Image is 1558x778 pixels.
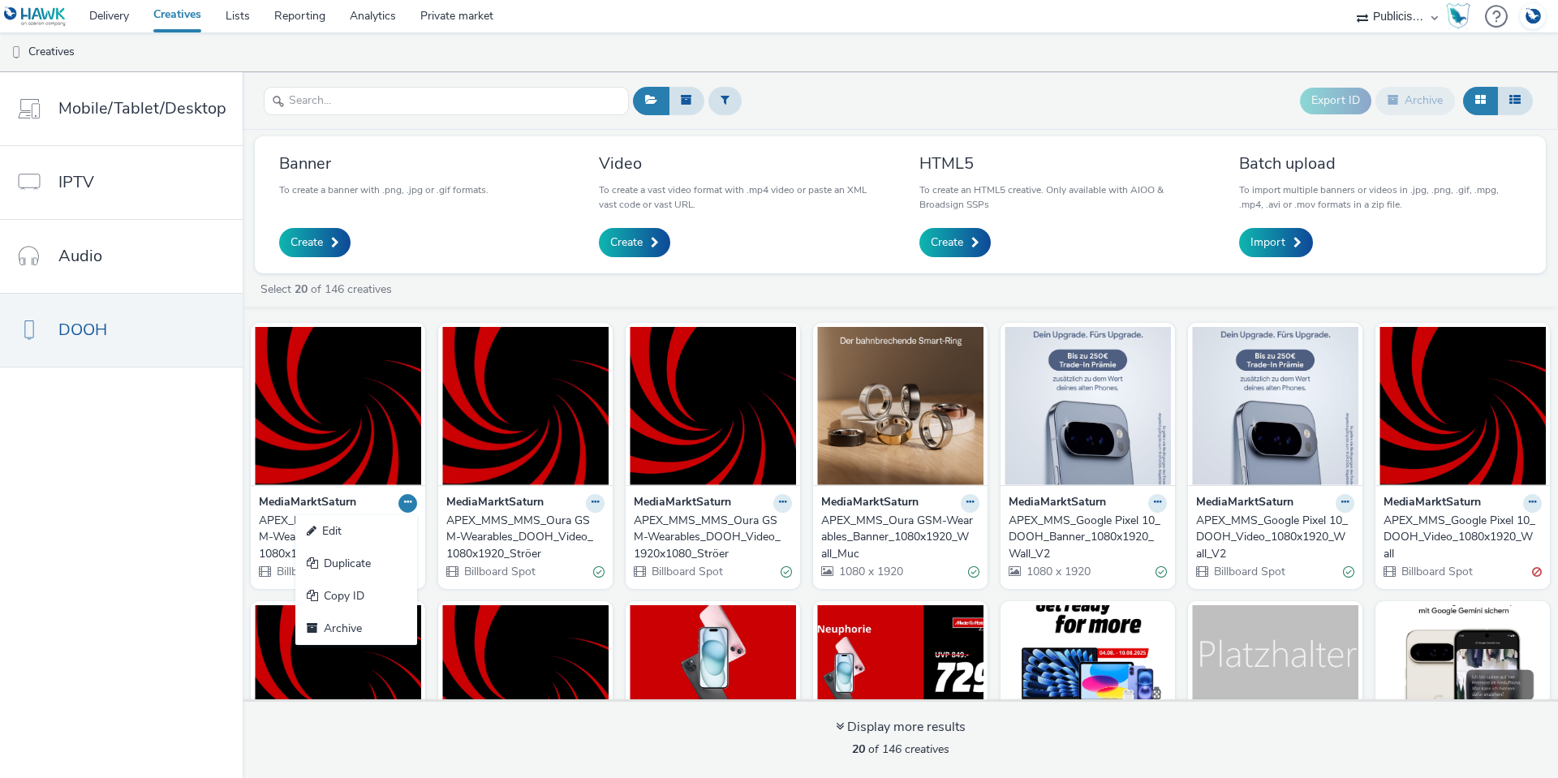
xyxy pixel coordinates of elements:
[259,494,356,513] strong: MediaMarktSaturn
[279,153,488,174] h3: Banner
[931,234,963,251] span: Create
[1532,564,1542,581] div: Invalid
[919,228,991,257] a: Create
[1384,513,1535,562] div: APEX_MMS_Google Pixel 10_DOOH_Video_1080x1920_Wall
[837,564,903,579] span: 1080 x 1920
[295,515,417,548] a: Edit
[821,513,979,562] a: APEX_MMS_Oura GSM-Wearables_Banner_1080x1920_Wall_Muc
[1446,3,1477,29] a: Hawk Academy
[630,327,796,485] img: APEX_MMS_MMS_Oura GSM-Wearables_DOOH_Video_1920x1080_Ströer visual
[264,87,629,115] input: Search...
[446,494,544,513] strong: MediaMarktSaturn
[650,564,723,579] span: Billboard Spot
[295,548,417,580] a: Duplicate
[1400,564,1473,579] span: Billboard Spot
[1379,327,1546,485] img: APEX_MMS_Google Pixel 10_DOOH_Video_1080x1920_Wall visual
[1009,513,1160,562] div: APEX_MMS_Google Pixel 10_DOOH_Banner_1080x1920_Wall_V2
[279,228,351,257] a: Create
[852,741,949,757] span: of 146 creatives
[1196,513,1348,562] div: APEX_MMS_Google Pixel 10_DOOH_Video_1080x1920_Wall_V2
[1384,513,1542,562] a: APEX_MMS_Google Pixel 10_DOOH_Video_1080x1920_Wall
[8,45,24,61] img: dooh
[1025,564,1091,579] span: 1080 x 1920
[463,564,536,579] span: Billboard Spot
[593,564,605,581] div: Valid
[295,282,308,297] strong: 20
[1250,234,1285,251] span: Import
[634,513,785,562] div: APEX_MMS_MMS_Oura GSM-Wearables_DOOH_Video_1920x1080_Ströer
[1300,88,1371,114] button: Export ID
[58,97,226,120] span: Mobile/Tablet/Desktop
[58,170,94,194] span: IPTV
[295,580,417,613] a: Copy ID
[821,494,919,513] strong: MediaMarktSaturn
[1521,3,1545,30] img: Account DE
[610,234,643,251] span: Create
[446,513,598,562] div: APEX_MMS_MMS_Oura GSM-Wearables_DOOH_Video_1080x1920_Ströer
[442,327,609,485] img: APEX_MMS_MMS_Oura GSM-Wearables_DOOH_Video_1080x1920_Ströer visual
[58,244,102,268] span: Audio
[259,513,417,562] a: APEX_MMS_MMS_Oura GSM-Wearables_DOOH_Video_1080x1920_Wall
[1156,564,1167,581] div: Valid
[442,605,609,763] img: APEX_MMS_Google Pixel 10_DOOH_Video_1080x1920_Ströer visual
[1375,87,1455,114] button: Archive
[634,494,731,513] strong: MediaMarktSaturn
[1384,494,1481,513] strong: MediaMarktSaturn
[817,605,983,763] img: APEX_MMS_Apple Wekk_DOOH_Video_1920x1080_Ströer visual
[1497,87,1533,114] button: Table
[1379,605,1546,763] img: APEX_MMS_Samsung_Android-Gemini-Pro_DOOH_Banner_1080x1920_WallDecaux visual
[1009,494,1106,513] strong: MediaMarktSaturn
[1212,564,1285,579] span: Billboard Spot
[836,718,966,737] div: Display more results
[852,741,865,757] strong: 20
[275,564,348,579] span: Billboard Spot
[919,183,1202,212] p: To create an HTML5 creative. Only available with AIOO & Broadsign SSPs
[295,613,417,645] a: Archive
[4,6,67,27] img: undefined Logo
[259,513,411,562] div: APEX_MMS_MMS_Oura GSM-Wearables_DOOH_Video_1080x1920_Wall
[781,564,792,581] div: Valid
[446,513,605,562] a: APEX_MMS_MMS_Oura GSM-Wearables_DOOH_Video_1080x1920_Ströer
[817,327,983,485] img: APEX_MMS_Oura GSM-Wearables_Banner_1080x1920_Wall_Muc visual
[599,183,881,212] p: To create a vast video format with .mp4 video or paste an XML vast code or vast URL.
[968,564,979,581] div: Valid
[1196,494,1293,513] strong: MediaMarktSaturn
[1005,605,1171,763] img: APEX_MMS_Apple Week_DOOH_Banner_1080x1920_WallDecaux visual
[255,327,421,485] img: APEX_MMS_MMS_Oura GSM-Wearables_DOOH_Video_1080x1920_Wall visual
[919,153,1202,174] h3: HTML5
[634,513,792,562] a: APEX_MMS_MMS_Oura GSM-Wearables_DOOH_Video_1920x1080_Ströer
[1192,605,1358,763] img: Platzhaltzer visual
[1192,327,1358,485] img: APEX_MMS_Google Pixel 10_DOOH_Video_1080x1920_Wall_V2 visual
[279,183,488,197] p: To create a banner with .png, .jpg or .gif formats.
[291,234,323,251] span: Create
[1239,153,1521,174] h3: Batch upload
[599,228,670,257] a: Create
[255,605,421,763] img: APEX_MMS_Google Pixel 10_DOOH_Video_1920x1080_Ströer visual
[821,513,973,562] div: APEX_MMS_Oura GSM-Wearables_Banner_1080x1920_Wall_Muc
[599,153,881,174] h3: Video
[1343,564,1354,581] div: Valid
[1009,513,1167,562] a: APEX_MMS_Google Pixel 10_DOOH_Banner_1080x1920_Wall_V2
[1196,513,1354,562] a: APEX_MMS_Google Pixel 10_DOOH_Video_1080x1920_Wall_V2
[1239,183,1521,212] p: To import multiple banners or videos in .jpg, .png, .gif, .mpg, .mp4, .avi or .mov formats in a z...
[1446,3,1470,29] img: Hawk Academy
[1005,327,1171,485] img: APEX_MMS_Google Pixel 10_DOOH_Banner_1080x1920_Wall_V2 visual
[630,605,796,763] img: APEX_MMS_Apple Week_DOOH_Video_1080x1920_Ströer visual
[259,282,398,297] a: Select of 146 creatives
[58,318,107,342] span: DOOH
[1239,228,1313,257] a: Import
[1463,87,1498,114] button: Grid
